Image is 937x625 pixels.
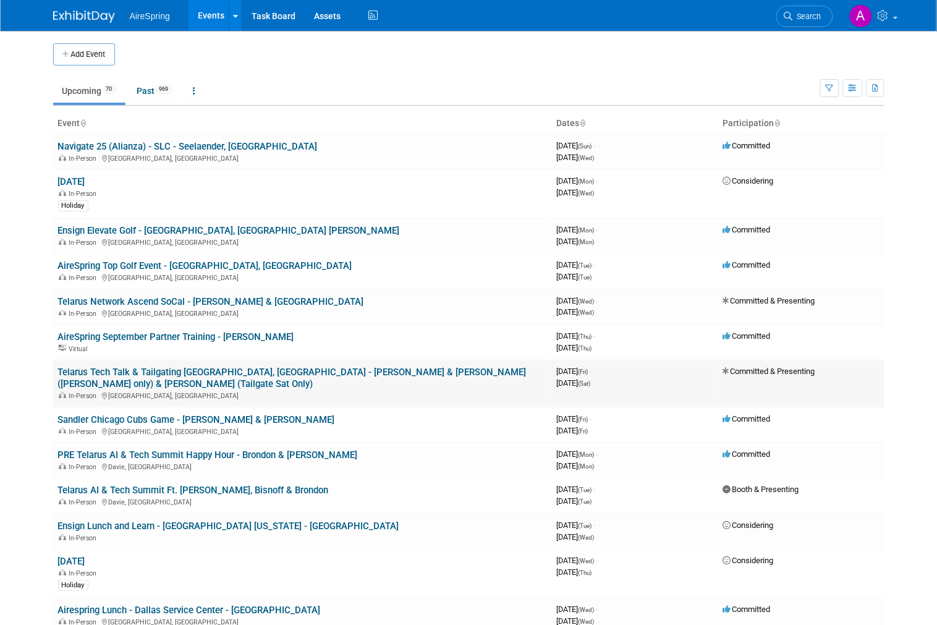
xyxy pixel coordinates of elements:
[58,237,547,247] div: [GEOGRAPHIC_DATA], [GEOGRAPHIC_DATA]
[723,449,771,459] span: Committed
[579,534,595,541] span: (Wed)
[557,367,592,376] span: [DATE]
[594,260,596,270] span: -
[58,461,547,471] div: Davie, [GEOGRAPHIC_DATA]
[69,534,101,542] span: In-Person
[557,141,596,150] span: [DATE]
[53,79,125,103] a: Upcoming70
[579,522,592,529] span: (Tue)
[596,605,598,614] span: -
[579,298,595,305] span: (Wed)
[557,331,596,341] span: [DATE]
[58,367,527,389] a: Telarus Tech Talk & Tailgating [GEOGRAPHIC_DATA], [GEOGRAPHIC_DATA] - [PERSON_NAME] & [PERSON_NAM...
[590,367,592,376] span: -
[723,225,771,234] span: Committed
[58,153,547,163] div: [GEOGRAPHIC_DATA], [GEOGRAPHIC_DATA]
[59,463,66,469] img: In-Person Event
[58,141,318,152] a: Navigate 25 (Alianza) - SLC - Seelaender, [GEOGRAPHIC_DATA]
[58,556,85,567] a: [DATE]
[723,605,771,614] span: Committed
[130,11,170,21] span: AireSpring
[596,225,598,234] span: -
[557,176,598,185] span: [DATE]
[557,496,592,506] span: [DATE]
[596,176,598,185] span: -
[596,556,598,565] span: -
[579,451,595,458] span: (Mon)
[58,414,335,425] a: Sandler Chicago Cubs Game - [PERSON_NAME] & [PERSON_NAME]
[58,496,547,506] div: Davie, [GEOGRAPHIC_DATA]
[58,176,85,187] a: [DATE]
[58,390,547,400] div: [GEOGRAPHIC_DATA], [GEOGRAPHIC_DATA]
[776,6,833,27] a: Search
[579,416,588,423] span: (Fri)
[557,307,595,317] span: [DATE]
[69,190,101,198] span: In-Person
[723,260,771,270] span: Committed
[58,308,547,318] div: [GEOGRAPHIC_DATA], [GEOGRAPHIC_DATA]
[723,296,815,305] span: Committed & Presenting
[69,310,101,318] span: In-Person
[58,260,352,271] a: AireSpring Top Golf Event - [GEOGRAPHIC_DATA], [GEOGRAPHIC_DATA]
[69,569,101,577] span: In-Person
[580,118,586,128] a: Sort by Start Date
[557,296,598,305] span: [DATE]
[69,392,101,400] span: In-Person
[579,227,595,234] span: (Mon)
[59,310,66,316] img: In-Person Event
[58,296,364,307] a: Telarus Network Ascend SoCal - [PERSON_NAME] & [GEOGRAPHIC_DATA]
[58,580,88,591] div: Holiday
[69,498,101,506] span: In-Person
[58,605,321,616] a: Airespring Lunch - Dallas Service Center - [GEOGRAPHIC_DATA]
[69,155,101,163] span: In-Person
[849,4,873,28] img: Aila Ortiaga
[69,239,101,247] span: In-Person
[557,343,592,352] span: [DATE]
[59,345,66,351] img: Virtual Event
[128,79,182,103] a: Past969
[58,200,88,211] div: Holiday
[557,225,598,234] span: [DATE]
[579,368,588,375] span: (Fri)
[718,113,884,134] th: Participation
[723,367,815,376] span: Committed & Presenting
[53,11,115,23] img: ExhibitDay
[579,262,592,269] span: (Tue)
[59,618,66,624] img: In-Person Event
[594,485,596,494] span: -
[579,155,595,161] span: (Wed)
[69,274,101,282] span: In-Person
[557,605,598,614] span: [DATE]
[594,141,596,150] span: -
[579,143,592,150] span: (Sun)
[58,521,399,532] a: Ensign Lunch and Learn - [GEOGRAPHIC_DATA] [US_STATE] - [GEOGRAPHIC_DATA]
[579,274,592,281] span: (Tue)
[80,118,87,128] a: Sort by Event Name
[594,521,596,530] span: -
[557,272,592,281] span: [DATE]
[59,190,66,196] img: In-Person Event
[579,239,595,245] span: (Mon)
[557,378,591,388] span: [DATE]
[723,176,774,185] span: Considering
[579,569,592,576] span: (Thu)
[59,274,66,280] img: In-Person Event
[59,498,66,504] img: In-Person Event
[552,113,718,134] th: Dates
[596,296,598,305] span: -
[793,12,821,21] span: Search
[579,309,595,316] span: (Wed)
[58,272,547,282] div: [GEOGRAPHIC_DATA], [GEOGRAPHIC_DATA]
[58,426,547,436] div: [GEOGRAPHIC_DATA], [GEOGRAPHIC_DATA]
[579,345,592,352] span: (Thu)
[557,188,595,197] span: [DATE]
[723,141,771,150] span: Committed
[557,461,595,470] span: [DATE]
[723,414,771,423] span: Committed
[596,449,598,459] span: -
[579,498,592,505] span: (Tue)
[156,85,172,94] span: 969
[59,534,66,540] img: In-Person Event
[59,239,66,245] img: In-Person Event
[53,43,115,66] button: Add Event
